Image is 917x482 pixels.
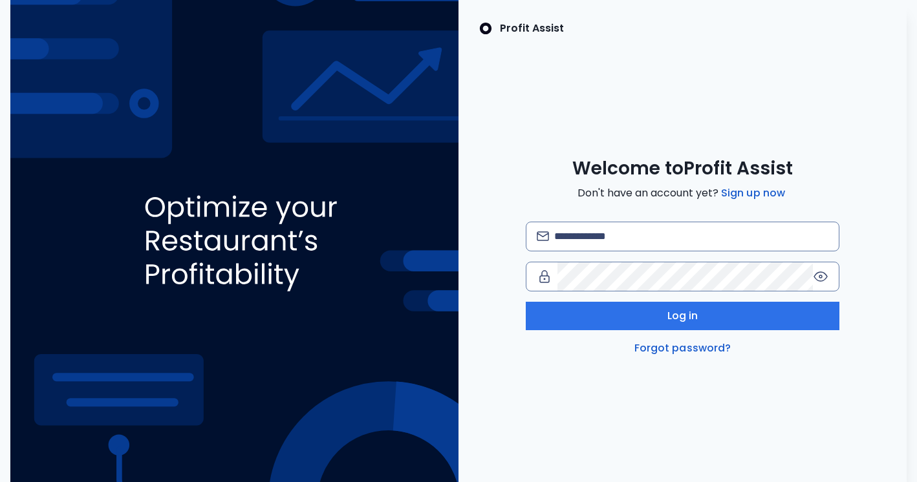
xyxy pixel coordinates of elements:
img: email [537,231,549,241]
span: Log in [667,308,698,324]
button: Log in [526,302,839,330]
a: Forgot password? [632,341,734,356]
img: SpotOn Logo [479,21,492,36]
p: Profit Assist [500,21,564,36]
a: Sign up now [718,185,788,201]
span: Welcome to Profit Assist [572,157,793,180]
span: Don't have an account yet? [577,185,788,201]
